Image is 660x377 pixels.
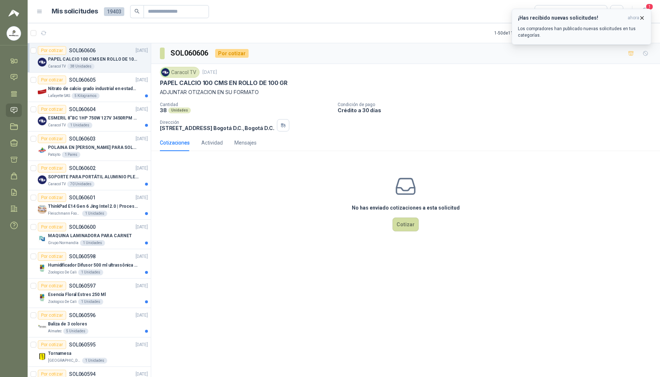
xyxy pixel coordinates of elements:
[539,8,555,16] div: Todas
[136,253,148,260] p: [DATE]
[48,174,138,181] p: SOPORTE PARA PORTÁTIL ALUMINIO PLEGABLE VTA
[136,47,148,54] p: [DATE]
[69,342,96,347] p: SOL060595
[28,43,151,73] a: Por cotizarSOL060606[DATE] Company LogoPAPEL CALCIO 100 CMS EN ROLLO DE 100 GRCaracol TV38 Unidades
[48,144,138,151] p: POLAINA EN [PERSON_NAME] PARA SOLDADOR / ADJUNTAR FICHA TECNICA
[638,5,651,18] button: 1
[628,15,639,21] span: ahora
[48,291,106,298] p: Esencia Floral Estres 250 Ml
[38,323,47,331] img: Company Logo
[48,358,81,364] p: [GEOGRAPHIC_DATA]
[38,46,66,55] div: Por cotizar
[48,152,60,158] p: Patojito
[136,341,148,348] p: [DATE]
[161,68,169,76] img: Company Logo
[48,211,81,216] p: Fleischmann Foods S.A.
[160,88,651,96] p: ADJUNTAR OTIZACION EN SU FORMATO
[69,107,96,112] p: SOL060604
[69,48,96,53] p: SOL060606
[38,76,66,84] div: Por cotizar
[28,161,151,190] a: Por cotizarSOL060602[DATE] Company LogoSOPORTE PARA PORTÁTIL ALUMINIO PLEGABLE VTACaracol TV70 Un...
[38,193,66,202] div: Por cotizar
[28,220,151,249] a: Por cotizarSOL060600[DATE] Company LogoMAQUINA LAMINADORA PARA CARNETGrupo Normandía1 Unidades
[160,107,167,113] p: 38
[28,249,151,279] a: Por cotizarSOL060598[DATE] Company LogoHumidificador Difusor 500 ml ultrassônica Residencial Ultr...
[160,139,190,147] div: Cotizaciones
[52,6,98,17] h1: Mis solicitudes
[136,106,148,113] p: [DATE]
[67,181,94,187] div: 70 Unidades
[136,283,148,289] p: [DATE]
[168,108,191,113] div: Unidades
[67,64,94,69] div: 38 Unidades
[48,269,77,275] p: Zoologico De Cali
[38,175,47,184] img: Company Logo
[69,77,96,82] p: SOL060605
[48,181,66,187] p: Caracol TV
[28,190,151,220] a: Por cotizarSOL060601[DATE] Company LogoThinkPad E14 Gen 6 Jing Intel 2.0 | Procesador Intel Core ...
[69,136,96,141] p: SOL060603
[80,240,105,246] div: 1 Unidades
[48,240,79,246] p: Grupo Normandía
[160,79,287,87] p: PAPEL CALCIO 100 CMS EN ROLLO DE 100 GR
[8,9,19,17] img: Logo peakr
[63,328,88,334] div: 5 Unidades
[48,262,138,269] p: Humidificador Difusor 500 ml ultrassônica Residencial Ultrassônico 500ml con voltaje de blanco
[28,102,151,131] a: Por cotizarSOL060604[DATE] Company LogoESMERIL 8"BC 1HP 750W 127V 3450RPM URREACaracol TV1 Unidades
[38,352,47,361] img: Company Logo
[202,69,217,76] p: [DATE]
[136,312,148,319] p: [DATE]
[69,283,96,288] p: SOL060597
[38,223,66,231] div: Por cotizar
[28,308,151,337] a: Por cotizarSOL060596[DATE] Company LogoBaliza de 3 coloresAlmatec5 Unidades
[48,328,62,334] p: Almatec
[28,73,151,102] a: Por cotizarSOL060605[DATE] Company LogoNitrato de calcio grado industrial en estado solidoLafayet...
[82,358,107,364] div: 1 Unidades
[494,27,544,39] div: 1 - 50 de 11755
[48,321,87,328] p: Baliza de 3 colores
[518,25,645,38] p: Los compradores han publicado nuevas solicitudes en tus categorías.
[48,115,138,122] p: ESMERIL 8"BC 1HP 750W 127V 3450RPM URREA
[134,9,140,14] span: search
[38,58,47,66] img: Company Logo
[48,232,132,239] p: MAQUINA LAMINADORA PARA CARNET
[82,211,107,216] div: 1 Unidades
[38,293,47,302] img: Company Logo
[38,252,66,261] div: Por cotizar
[136,165,148,172] p: [DATE]
[48,299,77,305] p: Zoologico De Cali
[352,204,460,212] h3: No has enviado cotizaciones a esta solicitud
[69,195,96,200] p: SOL060601
[512,9,651,45] button: ¡Has recibido nuevas solicitudes!ahora Los compradores han publicado nuevas solicitudes en tus ca...
[38,164,66,173] div: Por cotizar
[78,299,103,305] div: 1 Unidades
[38,281,66,290] div: Por cotizar
[393,218,419,231] button: Cotizar
[104,7,124,16] span: 19403
[201,139,223,147] div: Actividad
[7,27,21,40] img: Company Logo
[645,3,653,10] span: 1
[38,134,66,143] div: Por cotizar
[78,269,103,275] div: 1 Unidades
[170,48,209,59] h3: SOL060606
[160,67,200,78] div: Caracol TV
[48,56,138,63] p: PAPEL CALCIO 100 CMS EN ROLLO DE 100 GR
[38,146,47,155] img: Company Logo
[136,194,148,201] p: [DATE]
[48,64,66,69] p: Caracol TV
[69,254,96,259] p: SOL060598
[136,135,148,142] p: [DATE]
[48,203,138,210] p: ThinkPad E14 Gen 6 Jing Intel 2.0 | Procesador Intel Core Ultra 5 125U ( 12
[215,49,249,58] div: Por cotizar
[38,117,47,125] img: Company Logo
[38,264,47,272] img: Company Logo
[136,224,148,231] p: [DATE]
[38,234,47,243] img: Company Logo
[338,102,657,107] p: Condición de pago
[62,152,80,158] div: 1 Pares
[28,337,151,367] a: Por cotizarSOL060595[DATE] Company LogoTornamesa[GEOGRAPHIC_DATA]1 Unidades
[234,139,257,147] div: Mensajes
[67,122,92,128] div: 1 Unidades
[72,93,100,99] div: 5 Kilogramos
